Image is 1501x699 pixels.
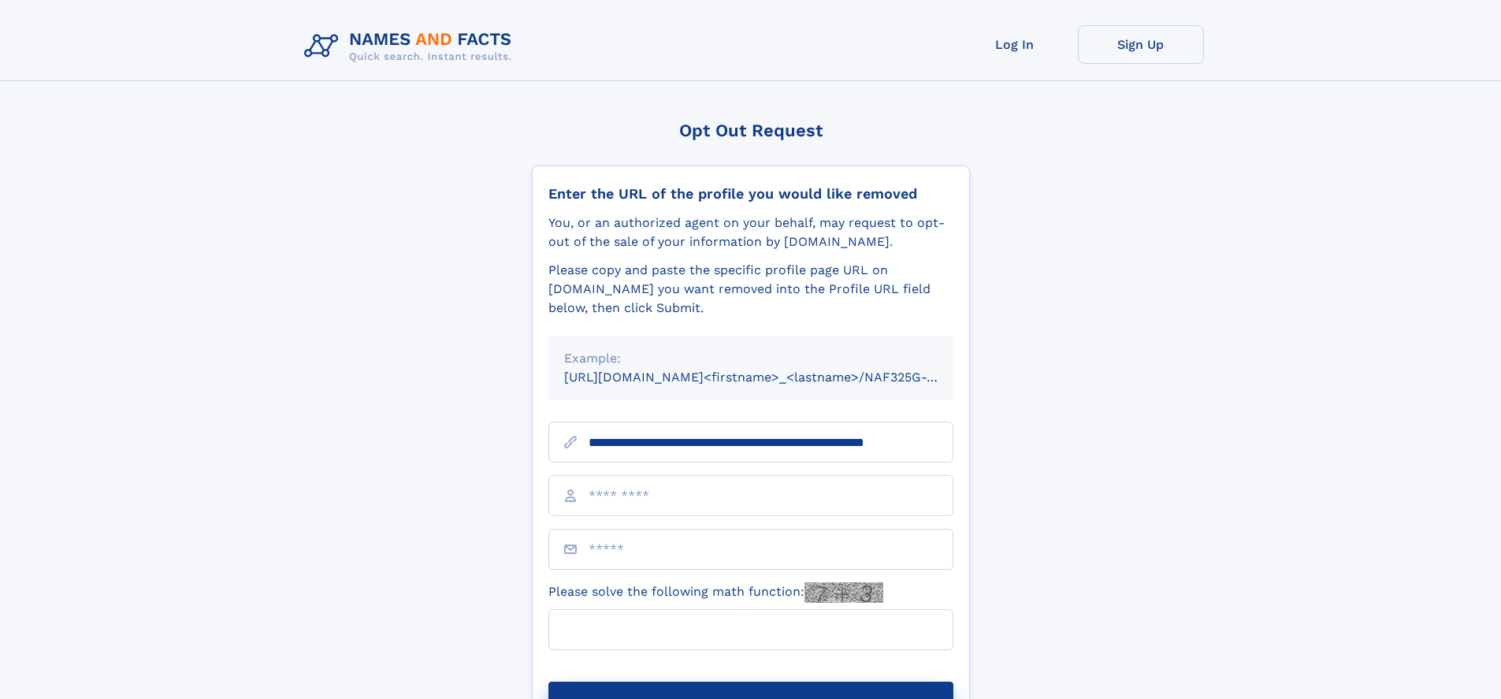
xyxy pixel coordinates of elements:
div: Opt Out Request [532,121,970,140]
img: Logo Names and Facts [298,25,525,68]
div: Example: [564,349,938,368]
a: Sign Up [1078,25,1204,64]
div: Please copy and paste the specific profile page URL on [DOMAIN_NAME] you want removed into the Pr... [548,261,953,318]
div: You, or an authorized agent on your behalf, may request to opt-out of the sale of your informatio... [548,214,953,251]
small: [URL][DOMAIN_NAME]<firstname>_<lastname>/NAF325G-xxxxxxxx [564,370,983,385]
label: Please solve the following math function: [548,582,883,603]
div: Enter the URL of the profile you would like removed [548,185,953,203]
a: Log In [952,25,1078,64]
